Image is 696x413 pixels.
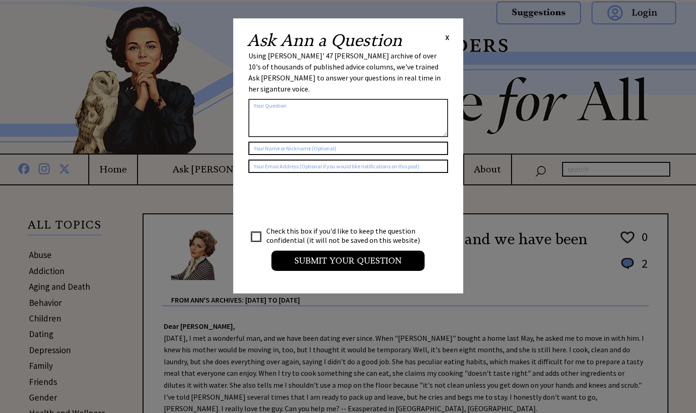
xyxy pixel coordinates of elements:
td: Check this box if you'd like to keep the question confidential (it will not be saved on this webs... [266,226,429,245]
input: Your Name or Nickname (Optional) [248,142,448,155]
input: Your Email Address (Optional if you would like notifications on this post) [248,160,448,173]
div: Using [PERSON_NAME]' 47 [PERSON_NAME] archive of over 10's of thousands of published advice colum... [248,50,448,94]
iframe: reCAPTCHA [248,182,388,218]
h2: Ask Ann a Question [247,32,402,49]
span: X [445,33,449,42]
input: Submit your Question [271,251,425,271]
